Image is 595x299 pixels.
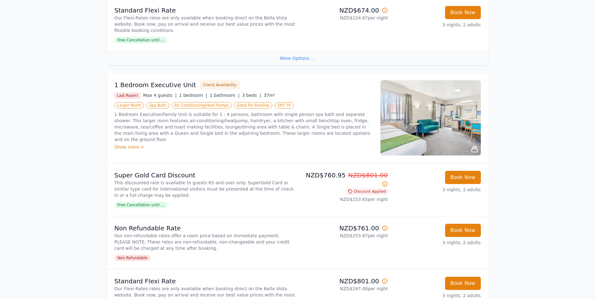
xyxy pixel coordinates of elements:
[300,286,388,292] p: NZD$267.00 per night
[114,224,295,233] p: Non Refundable Rate
[114,37,167,43] span: Free Cancellation until ...
[445,224,481,237] button: Book Now
[300,171,388,188] p: NZD$760.95
[179,93,207,98] span: 1 bedroom |
[445,277,481,290] button: Book Now
[275,102,294,108] span: SKY TV
[114,180,295,198] p: This discounted rate is available to guests 65 and over only. SuperGold Card or similar type card...
[114,6,295,15] p: Standard Flexi Rate
[107,51,488,65] div: More Options ...
[234,102,272,108] span: Good for Families
[300,6,388,15] p: NZD$674.00
[114,233,295,251] p: Our non-refundable rates offer a room price based on immediate payment. PLEASE NOTE: These rates ...
[114,202,167,208] span: Free Cancellation until ...
[393,292,481,299] p: 3 nights, 2 adults
[348,171,388,179] span: NZD$801.00
[393,22,481,28] p: 3 nights, 2 adults
[114,102,144,108] span: Larger Room
[300,224,388,233] p: NZD$761.00
[172,102,232,108] span: Air Conditioning/Heat Pumps
[300,15,388,21] p: NZD$224.67 per night
[114,15,295,34] p: Our Flexi-Rates rates are only available when booking direct on the Bella Vista website. Book now...
[143,93,177,98] span: Max 4 guests |
[114,111,373,143] p: 1 Bedroom Executive/Family Unit is suitable for 1 - 4 persons, bathroom with single person spa ba...
[114,255,151,261] span: Non Refundable
[346,188,388,195] span: Discount Applied
[114,144,373,150] div: Show more >
[114,171,295,180] p: Super Gold Card Discount
[210,93,240,98] span: 1 bathroom |
[300,196,388,202] p: NZD$253.65 per night
[114,81,196,89] h3: 1 Bedroom Executive Unit
[393,186,481,193] p: 3 nights, 2 adults
[242,93,261,98] span: 3 beds |
[114,277,295,286] p: Standard Flexi Rate
[200,80,240,90] button: Check Availability
[300,277,388,286] p: NZD$801.00
[445,6,481,19] button: Book Now
[114,92,141,99] span: Last Room!
[263,93,275,98] span: 37m²
[300,233,388,239] p: NZD$253.67 per night
[393,239,481,246] p: 3 nights, 2 adults
[445,171,481,184] button: Book Now
[146,102,169,108] span: Spa Bath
